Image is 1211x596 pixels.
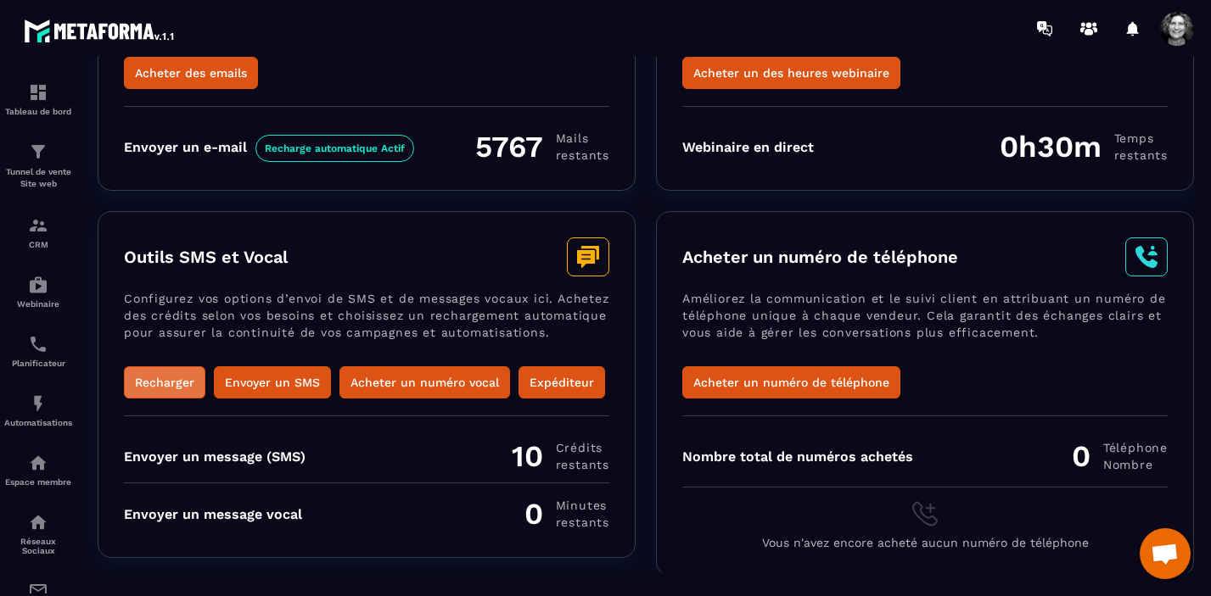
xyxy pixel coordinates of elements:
a: formationformationTableau de bord [4,70,72,129]
img: formation [28,215,48,236]
div: 0h30m [1000,129,1168,164]
div: Nombre total de numéros achetés [682,448,913,465]
span: Temps [1114,130,1168,147]
span: minutes [556,497,609,514]
a: formationformationTunnel de vente Site web [4,129,72,203]
a: automationsautomationsWebinaire [4,262,72,321]
button: Expéditeur [519,366,605,398]
div: 10 [512,438,609,474]
img: formation [28,142,48,162]
div: Webinaire en direct [682,139,814,155]
div: 0 [524,496,609,532]
img: automations [28,453,48,473]
span: restants [556,147,609,164]
span: Recharge automatique Actif [255,135,414,162]
img: scheduler [28,334,48,354]
span: Téléphone [1103,439,1168,456]
p: Améliorez la communication et le suivi client en attribuant un numéro de téléphone unique à chaqu... [682,290,1168,366]
span: restants [556,514,609,531]
div: Envoyer un message vocal [124,506,302,522]
div: 0 [1072,438,1168,474]
img: formation [28,82,48,103]
a: schedulerschedulerPlanificateur [4,321,72,381]
p: Réseaux Sociaux [4,537,72,555]
p: Espace membre [4,477,72,487]
p: Automatisations [4,418,72,427]
p: Planificateur [4,359,72,368]
a: automationsautomationsEspace membre [4,440,72,499]
button: Acheter un numéro de téléphone [682,366,900,398]
a: formationformationCRM [4,203,72,262]
img: logo [24,15,177,46]
p: CRM [4,240,72,249]
button: Acheter un des heures webinaire [682,57,900,89]
div: Ouvrir le chat [1140,528,1191,579]
p: Configurez vos options d’envoi de SMS et de messages vocaux ici. Achetez des crédits selon vos be... [124,290,609,366]
a: automationsautomationsAutomatisations [4,381,72,440]
h3: Outils SMS et Vocal [124,247,288,267]
img: social-network [28,512,48,532]
span: restants [1114,147,1168,164]
button: Envoyer un SMS [214,366,331,398]
p: Webinaire [4,299,72,309]
img: automations [28,275,48,295]
span: Crédits [556,439,609,456]
span: Mails [556,130,609,147]
p: Tableau de bord [4,107,72,116]
div: Envoyer un message (SMS) [124,448,306,465]
span: Vous n'avez encore acheté aucun numéro de téléphone [762,536,1089,549]
button: Acheter des emails [124,57,258,89]
p: Tunnel de vente Site web [4,166,72,190]
h3: Acheter un numéro de téléphone [682,247,958,267]
div: Envoyer un e-mail [124,139,414,155]
img: automations [28,393,48,414]
a: social-networksocial-networkRéseaux Sociaux [4,499,72,568]
button: Recharger [124,366,205,398]
span: restants [556,456,609,473]
button: Acheter un numéro vocal [339,366,510,398]
div: 5767 [475,129,609,164]
span: Nombre [1103,456,1168,473]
